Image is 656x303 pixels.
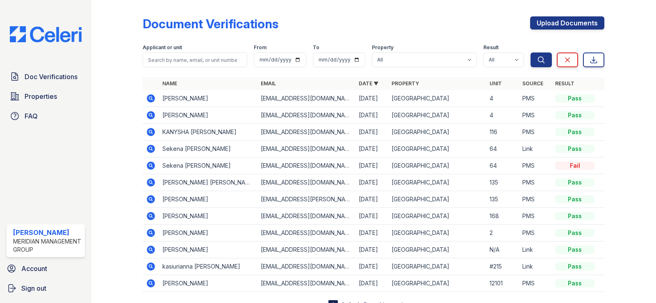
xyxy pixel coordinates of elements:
span: Sign out [21,283,46,293]
td: [PERSON_NAME] [159,275,257,292]
div: Pass [555,94,594,103]
div: Pass [555,111,594,119]
td: [PERSON_NAME] [159,90,257,107]
input: Search by name, email, or unit number [143,52,247,67]
td: [PERSON_NAME] [159,225,257,241]
td: [EMAIL_ADDRESS][DOMAIN_NAME] [257,174,355,191]
div: Pass [555,262,594,271]
div: Fail [555,162,594,170]
td: [GEOGRAPHIC_DATA] [388,275,486,292]
td: [PERSON_NAME] [159,191,257,208]
td: [DATE] [355,275,388,292]
div: Pass [555,128,594,136]
td: [EMAIL_ADDRESS][DOMAIN_NAME] [257,258,355,275]
td: [GEOGRAPHIC_DATA] [388,225,486,241]
label: From [254,44,266,51]
a: Doc Verifications [7,68,85,85]
span: Account [21,264,47,273]
div: Pass [555,178,594,187]
td: 135 [486,191,519,208]
td: [DATE] [355,141,388,157]
a: Unit [490,80,502,87]
span: Properties [25,91,57,101]
td: [GEOGRAPHIC_DATA] [388,258,486,275]
td: #215 [486,258,519,275]
td: 64 [486,157,519,174]
td: Sekena [PERSON_NAME] [159,157,257,174]
td: [GEOGRAPHIC_DATA] [388,174,486,191]
label: To [313,44,319,51]
a: Sign out [3,280,88,296]
td: N/A [486,241,519,258]
td: Link [519,258,552,275]
td: [DATE] [355,241,388,258]
td: [DATE] [355,124,388,141]
td: [DATE] [355,107,388,124]
td: [PERSON_NAME] [159,107,257,124]
td: [GEOGRAPHIC_DATA] [388,141,486,157]
td: [PERSON_NAME] [159,241,257,258]
td: 64 [486,141,519,157]
label: Applicant or unit [143,44,182,51]
td: Link [519,141,552,157]
td: [DATE] [355,225,388,241]
td: 2 [486,225,519,241]
div: Pass [555,145,594,153]
td: [DATE] [355,208,388,225]
a: Upload Documents [530,16,604,30]
div: Meridian Management Group [13,237,82,254]
img: CE_Logo_Blue-a8612792a0a2168367f1c8372b55b34899dd931a85d93a1a3d3e32e68fde9ad4.png [3,26,88,42]
td: 12101 [486,275,519,292]
td: Sekena [PERSON_NAME] [159,141,257,157]
td: [EMAIL_ADDRESS][DOMAIN_NAME] [257,157,355,174]
a: FAQ [7,108,85,124]
td: [DATE] [355,174,388,191]
td: PMS [519,157,552,174]
td: [PERSON_NAME] [159,208,257,225]
label: Result [483,44,499,51]
td: KANYSHA [PERSON_NAME] [159,124,257,141]
div: [PERSON_NAME] [13,228,82,237]
a: Source [522,80,543,87]
td: [EMAIL_ADDRESS][DOMAIN_NAME] [257,275,355,292]
td: [GEOGRAPHIC_DATA] [388,107,486,124]
td: 116 [486,124,519,141]
a: Property [392,80,419,87]
a: Properties [7,88,85,105]
td: [EMAIL_ADDRESS][DOMAIN_NAME] [257,208,355,225]
td: [DATE] [355,90,388,107]
td: [EMAIL_ADDRESS][DOMAIN_NAME] [257,90,355,107]
td: PMS [519,208,552,225]
a: Account [3,260,88,277]
td: PMS [519,124,552,141]
td: PMS [519,90,552,107]
td: [DATE] [355,258,388,275]
td: PMS [519,107,552,124]
a: Name [162,80,177,87]
td: [DATE] [355,157,388,174]
td: 168 [486,208,519,225]
td: PMS [519,225,552,241]
td: 4 [486,107,519,124]
td: [EMAIL_ADDRESS][DOMAIN_NAME] [257,107,355,124]
td: [EMAIL_ADDRESS][DOMAIN_NAME] [257,241,355,258]
td: PMS [519,174,552,191]
td: [GEOGRAPHIC_DATA] [388,208,486,225]
div: Pass [555,279,594,287]
a: Result [555,80,574,87]
td: [PERSON_NAME] [PERSON_NAME] [159,174,257,191]
td: [EMAIL_ADDRESS][DOMAIN_NAME] [257,225,355,241]
td: [EMAIL_ADDRESS][DOMAIN_NAME] [257,141,355,157]
div: Pass [555,246,594,254]
td: [GEOGRAPHIC_DATA] [388,90,486,107]
td: [GEOGRAPHIC_DATA] [388,241,486,258]
td: [GEOGRAPHIC_DATA] [388,157,486,174]
td: 135 [486,174,519,191]
label: Property [372,44,394,51]
td: [EMAIL_ADDRESS][PERSON_NAME][DOMAIN_NAME] [257,191,355,208]
td: PMS [519,275,552,292]
span: FAQ [25,111,38,121]
div: Pass [555,212,594,220]
td: [DATE] [355,191,388,208]
div: Pass [555,195,594,203]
